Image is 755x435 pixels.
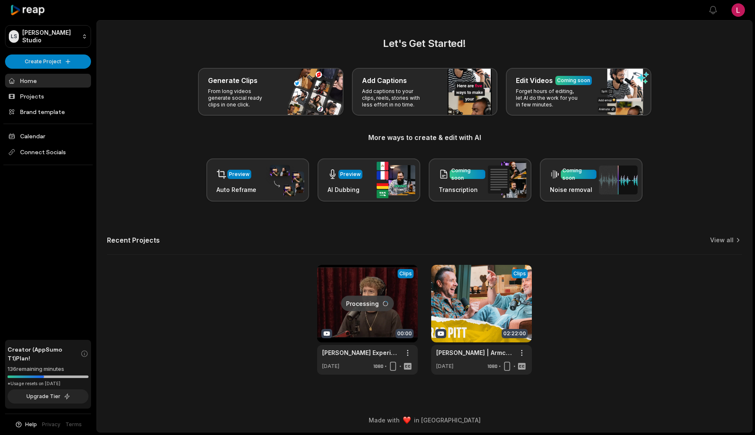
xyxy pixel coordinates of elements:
button: Upgrade Tier [8,389,89,404]
button: Help [15,421,37,428]
h3: Auto Reframe [216,185,256,194]
h3: Generate Clips [208,75,258,85]
img: ai_dubbing.png [377,162,415,198]
a: View all [710,236,734,244]
p: From long videos generate social ready clips in one click. [208,88,273,108]
img: noise_removal.png [599,166,638,194]
h3: Noise removal [550,185,596,194]
p: [PERSON_NAME] Studio [22,29,78,44]
div: Coming soon [451,167,484,182]
p: Add captions to your clips, reels, stories with less effort in no time. [362,88,427,108]
p: Forget hours of editing, let AI do the work for you in few minutes. [516,88,581,108]
div: LS [9,30,19,43]
div: Coming soon [562,167,595,182]
h2: Let's Get Started! [107,36,742,51]
img: transcription.png [488,162,526,198]
div: Made with in [GEOGRAPHIC_DATA] [104,416,745,425]
h3: Add Captions [362,75,407,85]
div: *Usage resets on [DATE] [8,381,89,387]
a: [PERSON_NAME] | Armchair Expert with [PERSON_NAME] [436,348,513,357]
button: Create Project [5,54,91,69]
div: Preview [229,171,250,178]
a: Privacy [42,421,60,428]
img: auto_reframe.png [266,164,304,197]
span: Connect Socials [5,145,91,160]
span: Creator (AppSumo T1) Plan! [8,345,81,362]
div: Coming soon [557,77,590,84]
div: Preview [340,171,361,178]
a: Brand template [5,105,91,119]
a: Calendar [5,129,91,143]
img: heart emoji [403,417,411,424]
h3: More ways to create & edit with AI [107,132,742,142]
h3: Transcription [439,185,485,194]
a: Home [5,74,91,88]
a: Projects [5,89,91,103]
h3: AI Dubbing [328,185,362,194]
h3: Edit Videos [516,75,553,85]
a: Terms [65,421,82,428]
a: [PERSON_NAME] Experience #2255 - [PERSON_NAME] [322,348,399,357]
div: 136 remaining minutes [8,365,89,373]
h2: Recent Projects [107,236,160,244]
span: Help [25,421,37,428]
